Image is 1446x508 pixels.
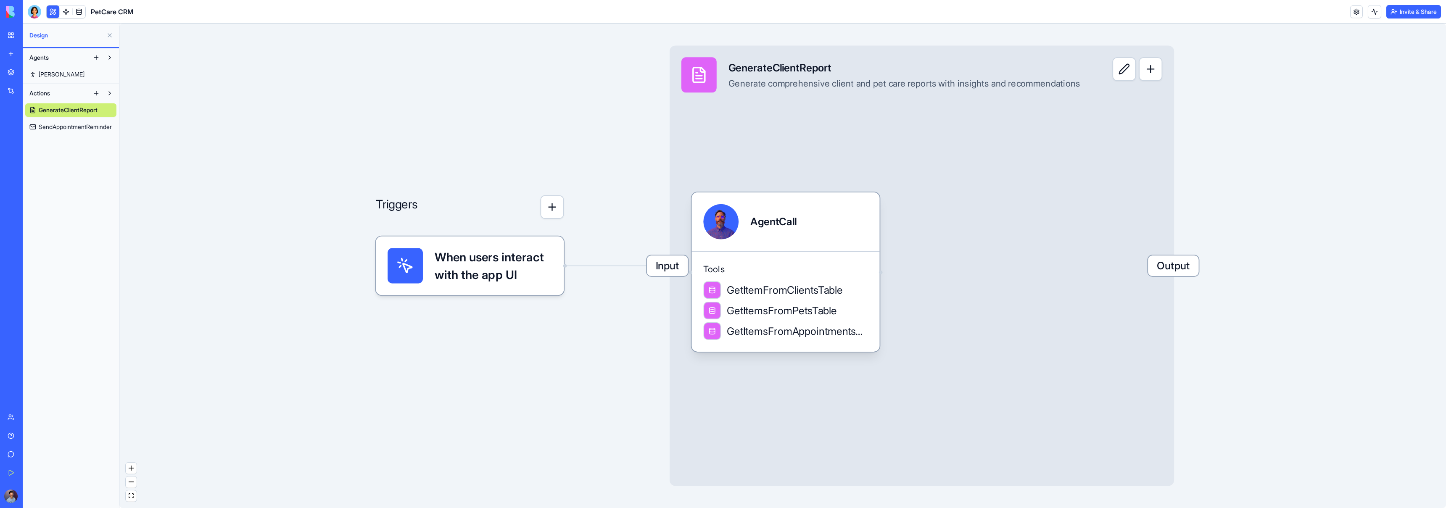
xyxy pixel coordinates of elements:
[647,255,688,276] span: Input
[126,463,137,474] button: zoom in
[728,78,1080,89] div: Generate comprehensive client and pet care reports with insights and recommendations
[25,51,90,64] button: Agents
[435,248,552,284] span: When users interact with the app UI
[126,490,137,502] button: fit view
[376,237,564,295] div: When users interact with the app UI
[376,195,418,219] p: Triggers
[703,263,868,275] span: Tools
[750,214,797,229] div: AgentCall
[376,148,564,295] div: Triggers
[4,490,18,503] img: ACg8ocKlVYRS_y-yl2RoHBstpmPUNt-69CkxXwP-Qkxc36HFWAdR3-BK=s96-c
[728,60,1080,75] div: GenerateClientReport
[1148,255,1199,276] span: Output
[39,70,84,79] span: [PERSON_NAME]
[29,53,49,62] span: Agents
[727,324,868,339] span: GetItemsFromAppointmentsTable
[727,283,843,297] span: GetItemFromClientsTable
[25,103,116,117] a: GenerateClientReport
[6,6,58,18] img: logo
[691,192,879,352] div: AgentCallToolsGetItemFromClientsTableGetItemsFromPetsTableGetItemsFromAppointmentsTable
[670,45,1174,486] div: InputGenerateClientReportGenerate comprehensive client and pet care reports with insights and rec...
[727,303,837,318] span: GetItemsFromPetsTable
[39,106,98,114] span: GenerateClientReport
[29,89,50,97] span: Actions
[25,87,90,100] button: Actions
[126,476,137,488] button: zoom out
[39,123,112,131] span: SendAppointmentReminder
[91,7,133,17] span: PetCare CRM
[25,120,116,134] a: SendAppointmentReminder
[29,31,103,39] span: Design
[25,68,116,81] a: [PERSON_NAME]
[1386,5,1441,18] button: Invite & Share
